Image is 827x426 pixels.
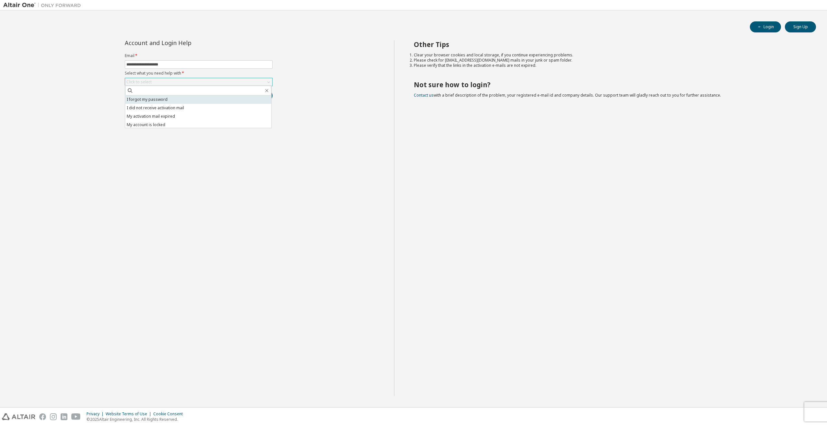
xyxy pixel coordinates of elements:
[125,40,243,45] div: Account and Login Help
[414,58,805,63] li: Please check for [EMAIL_ADDRESS][DOMAIN_NAME] mails in your junk or spam folder.
[71,413,81,420] img: youtube.svg
[414,92,721,98] span: with a brief description of the problem, your registered e-mail id and company details. Our suppo...
[414,80,805,89] h2: Not sure how to login?
[153,411,187,417] div: Cookie Consent
[414,53,805,58] li: Clear your browser cookies and local storage, if you continue experiencing problems.
[125,78,272,86] div: Click to select
[125,95,271,104] li: I forgot my password
[39,413,46,420] img: facebook.svg
[414,63,805,68] li: Please verify that the links in the activation e-mails are not expired.
[2,413,35,420] img: altair_logo.svg
[50,413,57,420] img: instagram.svg
[414,92,434,98] a: Contact us
[106,411,153,417] div: Website Terms of Use
[750,21,781,32] button: Login
[125,53,273,58] label: Email
[61,413,67,420] img: linkedin.svg
[414,40,805,49] h2: Other Tips
[3,2,84,8] img: Altair One
[87,411,106,417] div: Privacy
[125,71,273,76] label: Select what you need help with
[87,417,187,422] p: © 2025 Altair Engineering, Inc. All Rights Reserved.
[785,21,816,32] button: Sign Up
[126,79,152,85] div: Click to select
